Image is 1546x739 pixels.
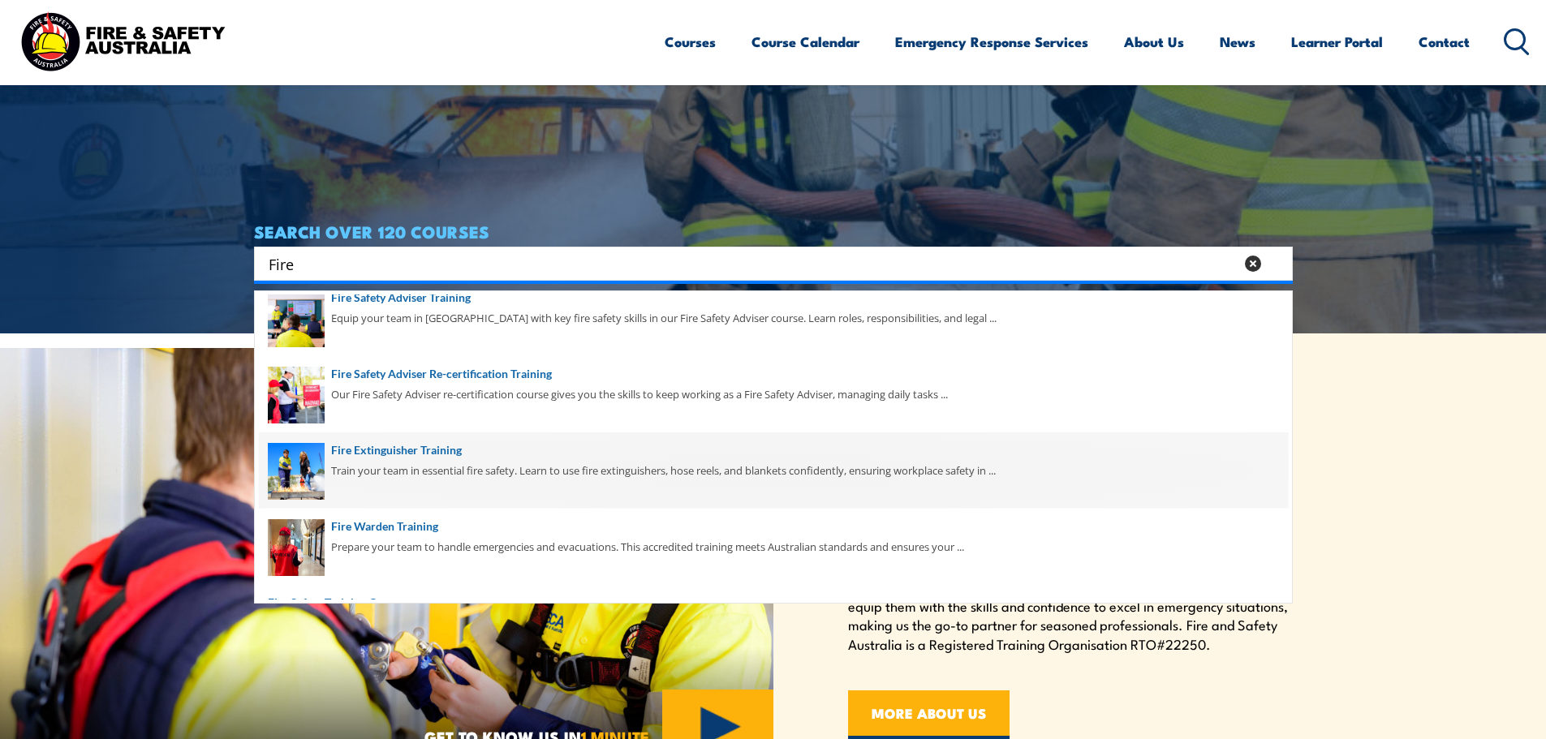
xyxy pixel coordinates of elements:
[751,20,859,63] a: Course Calendar
[254,222,1293,240] h4: SEARCH OVER 120 COURSES
[268,289,1279,307] a: Fire Safety Adviser Training
[895,20,1088,63] a: Emergency Response Services
[268,365,1279,383] a: Fire Safety Adviser Re-certification Training
[1419,20,1470,63] a: Contact
[268,594,1279,612] a: Fire Safety Training Courses
[272,252,1238,275] form: Search form
[268,441,1279,459] a: Fire Extinguisher Training
[1291,20,1383,63] a: Learner Portal
[1124,20,1184,63] a: About Us
[848,690,1010,739] a: MORE ABOUT US
[269,251,1234,276] input: Search input
[665,20,716,63] a: Courses
[268,518,1279,535] a: Fire Warden Training
[1220,20,1255,63] a: News
[1264,252,1287,275] button: Search magnifier button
